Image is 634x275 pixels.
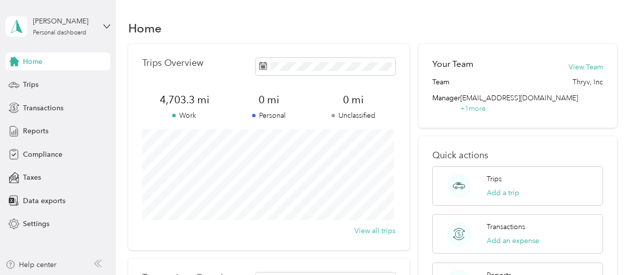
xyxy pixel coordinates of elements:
div: [PERSON_NAME] [33,16,95,26]
button: View Team [569,62,603,72]
span: Settings [23,219,49,229]
span: Data exports [23,196,65,206]
span: 0 mi [311,93,395,107]
span: Trips [23,79,38,90]
span: Reports [23,126,48,136]
span: Taxes [23,172,41,183]
span: Manager [432,93,460,114]
button: View all trips [354,226,395,236]
p: Unclassified [311,110,395,121]
p: Trips [487,174,502,184]
iframe: Everlance-gr Chat Button Frame [578,219,634,275]
h2: Your Team [432,58,473,70]
h1: Home [128,23,162,33]
span: Transactions [23,103,63,113]
span: [EMAIL_ADDRESS][DOMAIN_NAME] [460,94,578,102]
p: Quick actions [432,150,603,161]
span: Team [432,77,449,87]
span: + 1 more [460,104,486,113]
span: 0 mi [227,93,311,107]
span: 4,703.3 mi [142,93,227,107]
p: Transactions [487,222,525,232]
span: Compliance [23,149,62,160]
p: Work [142,110,227,121]
span: Home [23,56,42,67]
button: Add a trip [487,188,519,198]
span: Thryv, Inc [573,77,603,87]
p: Personal [227,110,311,121]
button: Add an expense [487,236,539,246]
p: Trips Overview [142,58,203,68]
div: Personal dashboard [33,30,86,36]
button: Help center [5,260,56,270]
